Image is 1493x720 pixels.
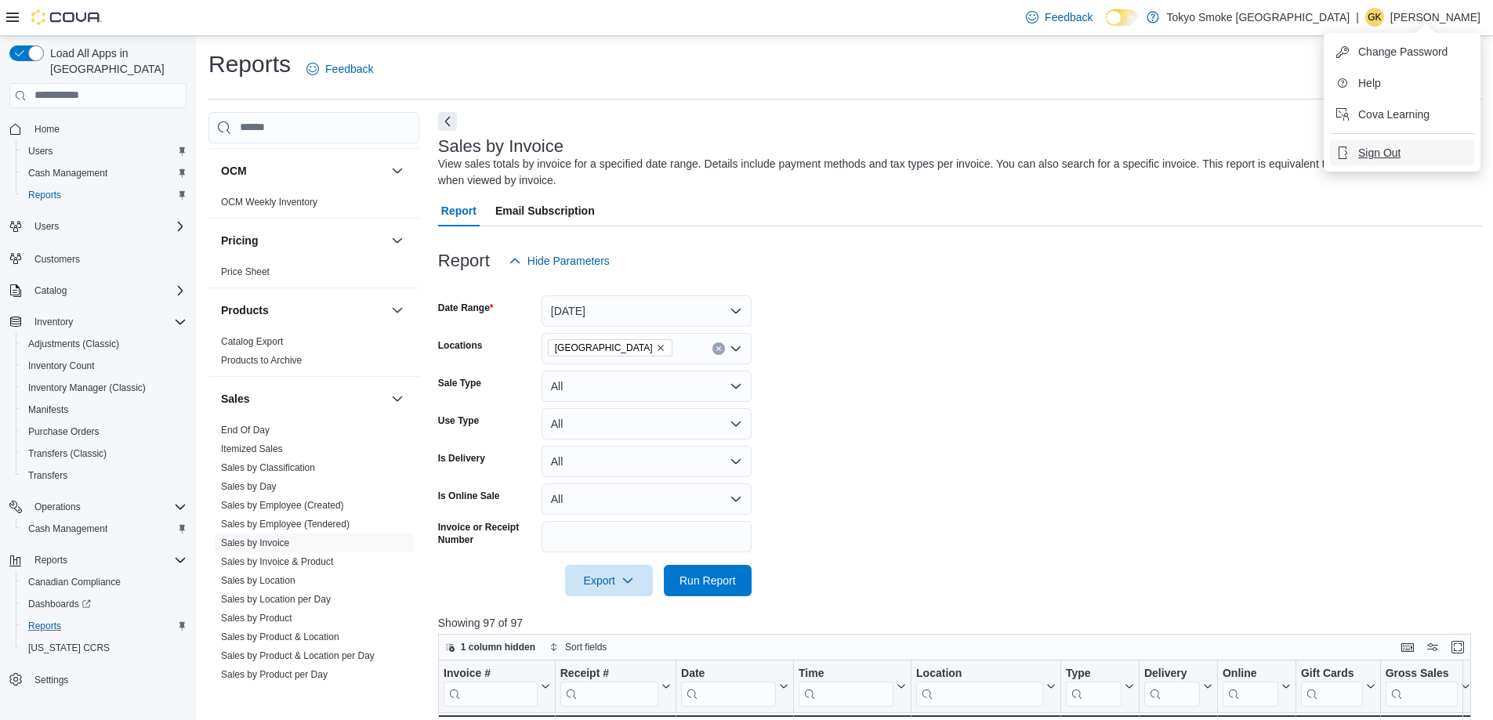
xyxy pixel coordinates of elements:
[1045,9,1093,25] span: Feedback
[22,444,113,463] a: Transfers (Classic)
[221,163,385,179] button: OCM
[221,196,317,208] span: OCM Weekly Inventory
[1106,26,1107,27] span: Dark Mode
[221,518,350,530] span: Sales by Employee (Tendered)
[681,667,776,682] div: Date
[221,537,289,549] span: Sales by Invoice
[22,378,187,397] span: Inventory Manager (Classic)
[221,499,344,512] span: Sales by Employee (Created)
[221,391,385,407] button: Sales
[16,140,193,162] button: Users
[325,61,373,77] span: Feedback
[22,164,114,183] a: Cash Management
[1144,667,1200,707] div: Delivery
[221,669,328,680] a: Sales by Product per Day
[565,641,607,653] span: Sort fields
[16,162,193,184] button: Cash Management
[221,574,295,587] span: Sales by Location
[221,500,344,511] a: Sales by Employee (Created)
[438,615,1482,631] p: Showing 97 of 97
[560,667,671,707] button: Receipt #
[221,336,283,347] a: Catalog Export
[22,422,187,441] span: Purchase Orders
[221,233,258,248] h3: Pricing
[438,112,457,131] button: Next
[555,340,653,356] span: [GEOGRAPHIC_DATA]
[221,266,270,277] a: Price Sheet
[221,555,333,568] span: Sales by Invoice & Product
[1358,44,1448,60] span: Change Password
[1423,638,1442,657] button: Display options
[34,123,60,136] span: Home
[221,335,283,348] span: Catalog Export
[28,425,100,438] span: Purchase Orders
[22,595,187,613] span: Dashboards
[221,462,315,473] a: Sales by Classification
[1390,8,1480,27] p: [PERSON_NAME]
[542,446,752,477] button: All
[16,333,193,355] button: Adjustments (Classic)
[22,142,187,161] span: Users
[22,422,106,441] a: Purchase Orders
[28,281,73,300] button: Catalog
[1167,8,1350,27] p: Tokyo Smoke [GEOGRAPHIC_DATA]
[22,335,125,353] a: Adjustments (Classic)
[1223,667,1278,682] div: Online
[1066,667,1122,682] div: Type
[22,639,187,657] span: Washington CCRS
[560,667,658,682] div: Receipt #
[22,595,97,613] a: Dashboards
[438,377,481,389] label: Sale Type
[28,620,61,632] span: Reports
[441,195,477,226] span: Report
[221,593,331,606] span: Sales by Location per Day
[799,667,906,707] button: Time
[1223,667,1291,707] button: Online
[22,573,127,592] a: Canadian Compliance
[16,377,193,399] button: Inventory Manager (Classic)
[221,480,277,493] span: Sales by Day
[1066,667,1134,707] button: Type
[221,613,292,624] a: Sales by Product
[1301,667,1375,707] button: Gift Cards
[16,355,193,377] button: Inventory Count
[31,9,102,25] img: Cova
[22,356,101,375] a: Inventory Count
[527,253,610,269] span: Hide Parameters
[542,483,752,515] button: All
[28,217,187,236] span: Users
[208,193,419,218] div: OCM
[3,668,193,691] button: Settings
[221,443,283,454] a: Itemized Sales
[438,339,483,352] label: Locations
[438,521,535,546] label: Invoice or Receipt Number
[221,575,295,586] a: Sales by Location
[22,444,187,463] span: Transfers (Classic)
[22,164,187,183] span: Cash Management
[1385,667,1457,682] div: Gross Sales
[221,556,333,567] a: Sales by Invoice & Product
[208,332,419,376] div: Products
[22,519,114,538] a: Cash Management
[28,598,91,610] span: Dashboards
[461,641,535,653] span: 1 column hidden
[221,354,302,367] span: Products to Archive
[1358,75,1381,91] span: Help
[438,452,485,465] label: Is Delivery
[542,371,752,402] button: All
[208,421,419,690] div: Sales
[28,642,110,654] span: [US_STATE] CCRS
[656,343,665,353] button: Remove Thunder Bay Memorial from selection in this group
[542,408,752,440] button: All
[221,425,270,436] a: End Of Day
[681,667,776,707] div: Date
[16,184,193,206] button: Reports
[28,671,74,689] a: Settings
[438,414,479,427] label: Use Type
[1066,667,1122,707] div: Type
[16,593,193,615] a: Dashboards
[22,378,152,397] a: Inventory Manager (Classic)
[22,573,187,592] span: Canadian Compliance
[221,519,350,530] a: Sales by Employee (Tendered)
[44,45,187,77] span: Load All Apps in [GEOGRAPHIC_DATA]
